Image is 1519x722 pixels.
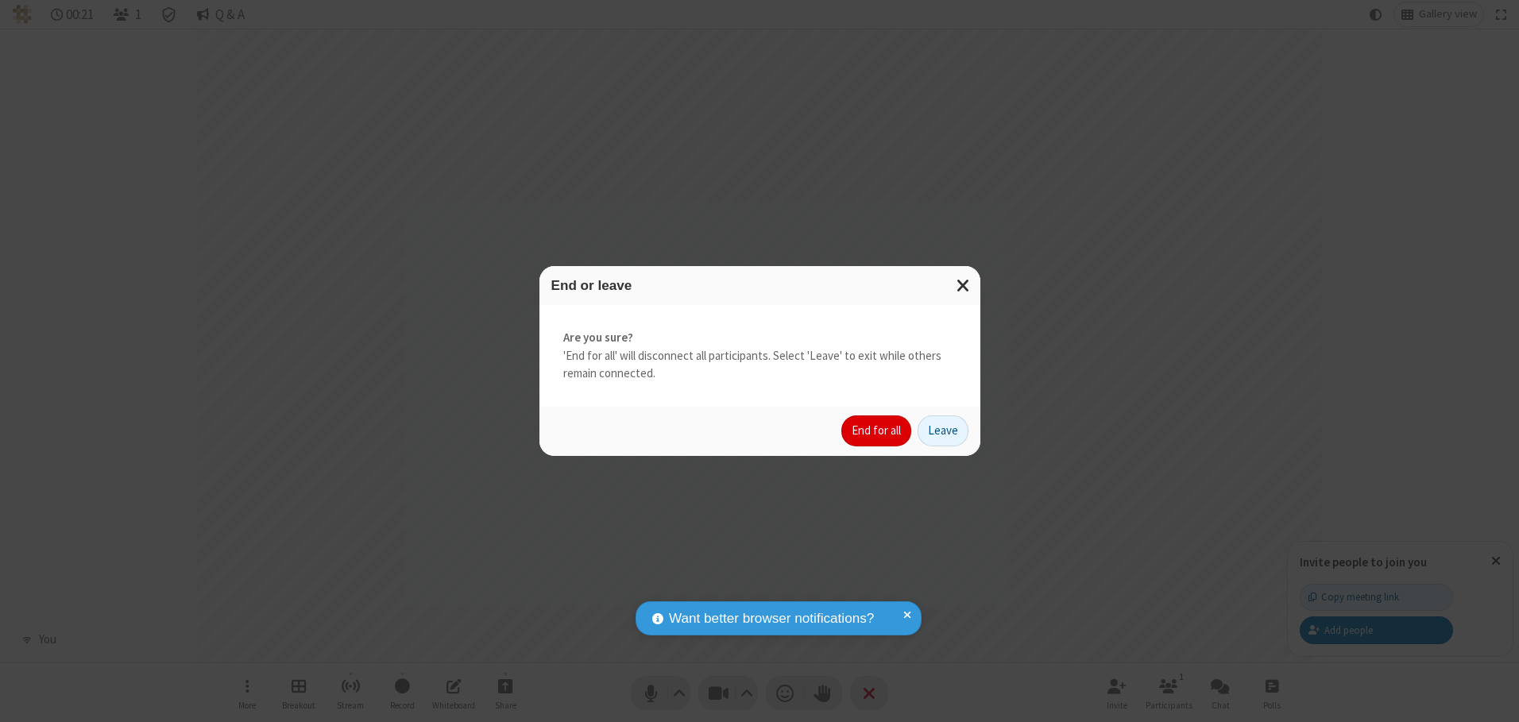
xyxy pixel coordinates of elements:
button: Leave [918,415,968,447]
button: End for all [841,415,911,447]
strong: Are you sure? [563,329,957,347]
button: Close modal [947,266,980,305]
h3: End or leave [551,278,968,293]
div: 'End for all' will disconnect all participants. Select 'Leave' to exit while others remain connec... [539,305,980,407]
span: Want better browser notifications? [669,608,874,629]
